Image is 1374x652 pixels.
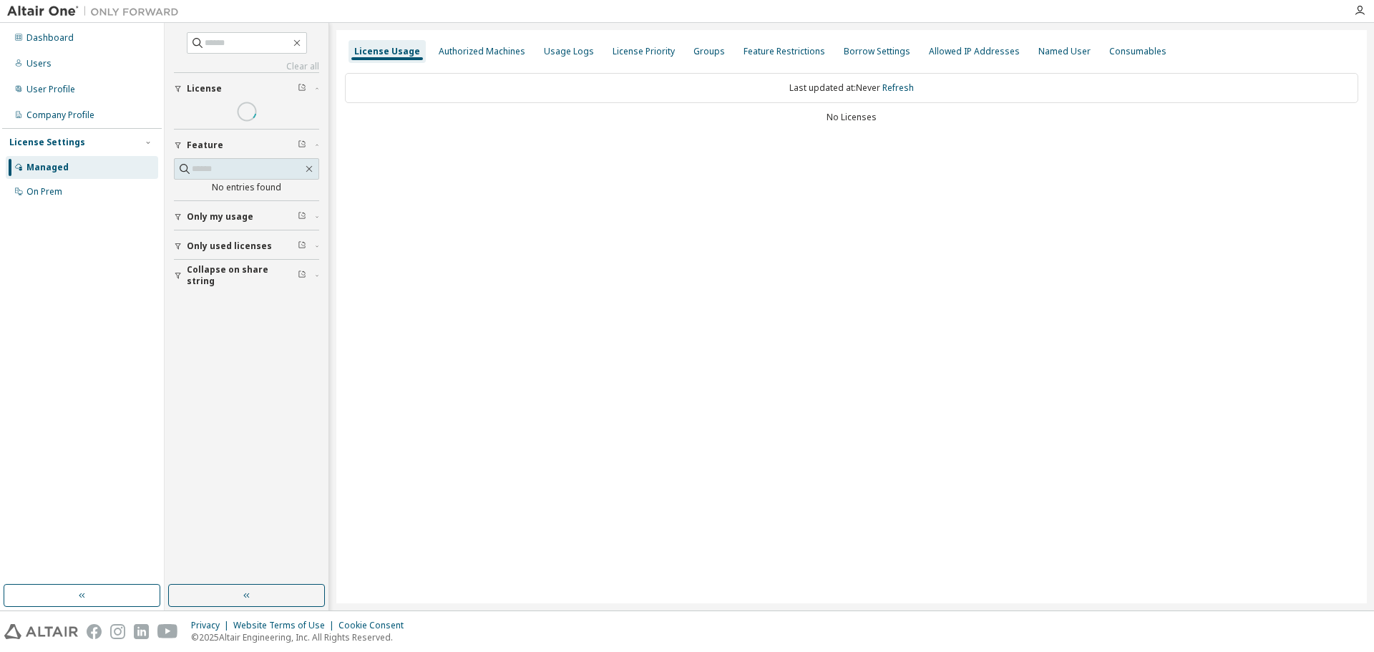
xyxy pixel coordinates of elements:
div: Feature Restrictions [744,46,825,57]
span: Clear filter [298,211,306,223]
span: Only used licenses [187,240,272,252]
span: Clear filter [298,83,306,94]
div: License Priority [613,46,675,57]
img: instagram.svg [110,624,125,639]
div: Named User [1038,46,1091,57]
button: Feature [174,130,319,161]
div: On Prem [26,186,62,198]
div: Last updated at: Never [345,73,1358,103]
button: Only my usage [174,201,319,233]
button: Only used licenses [174,230,319,262]
div: Company Profile [26,110,94,121]
img: altair_logo.svg [4,624,78,639]
span: Only my usage [187,211,253,223]
div: License Usage [354,46,420,57]
div: Website Terms of Use [233,620,338,631]
img: Altair One [7,4,186,19]
a: Clear all [174,61,319,72]
div: Usage Logs [544,46,594,57]
span: Clear filter [298,240,306,252]
div: User Profile [26,84,75,95]
img: facebook.svg [87,624,102,639]
div: Users [26,58,52,69]
div: Managed [26,162,69,173]
button: License [174,73,319,104]
div: Authorized Machines [439,46,525,57]
button: Collapse on share string [174,260,319,291]
div: No Licenses [345,112,1358,123]
div: Consumables [1109,46,1166,57]
div: Privacy [191,620,233,631]
div: License Settings [9,137,85,148]
span: Clear filter [298,140,306,151]
a: Refresh [882,82,914,94]
div: Allowed IP Addresses [929,46,1020,57]
div: Dashboard [26,32,74,44]
div: Cookie Consent [338,620,412,631]
img: linkedin.svg [134,624,149,639]
div: Borrow Settings [844,46,910,57]
img: youtube.svg [157,624,178,639]
span: License [187,83,222,94]
span: Clear filter [298,270,306,281]
div: No entries found [174,182,319,193]
span: Feature [187,140,223,151]
div: Groups [693,46,725,57]
span: Collapse on share string [187,264,298,287]
p: © 2025 Altair Engineering, Inc. All Rights Reserved. [191,631,412,643]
